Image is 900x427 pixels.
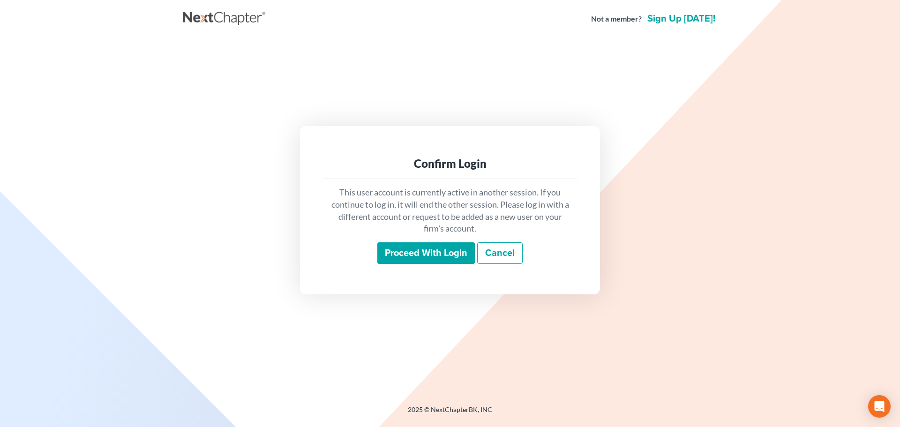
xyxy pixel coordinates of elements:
[183,405,717,422] div: 2025 © NextChapterBK, INC
[477,242,523,264] a: Cancel
[330,187,570,235] p: This user account is currently active in another session. If you continue to log in, it will end ...
[330,156,570,171] div: Confirm Login
[645,14,717,23] a: Sign up [DATE]!
[591,14,642,24] strong: Not a member?
[868,395,891,418] div: Open Intercom Messenger
[377,242,475,264] input: Proceed with login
